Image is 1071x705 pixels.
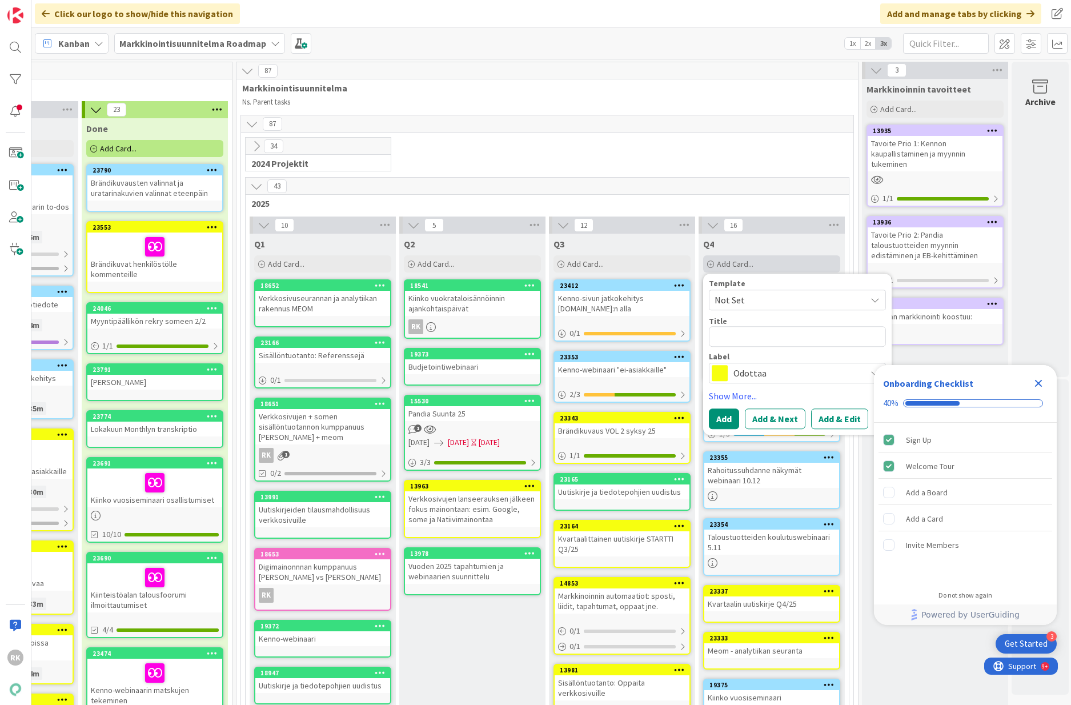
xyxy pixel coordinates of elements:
span: 1 / 1 [102,340,113,352]
input: Quick Filter... [903,33,989,54]
div: RK [255,448,390,463]
div: Taloustuotteiden koulutuswebinaari 5.11 [704,530,839,555]
div: 23790Brändikuvausten valinnat ja uratarinakuvien valinnat eteenpäin [87,165,222,201]
div: 23691Kiinko vuosiseminaari osallistumiset [87,458,222,507]
div: 23337 [709,587,839,595]
span: 1 / 1 [883,193,893,205]
div: 18947 [255,668,390,678]
span: Q3 [553,238,564,250]
div: Verkkosivujen + somen sisällöntuotannon kumppanuus [PERSON_NAME] + meom [255,409,390,444]
div: Rahoitussuhdanne näkymät webinaari 10.12 [704,463,839,488]
div: 18541 [410,282,540,290]
span: 23 [107,103,126,117]
label: Title [709,317,727,327]
div: 9+ [58,5,63,14]
div: Checklist items [874,423,1057,583]
div: Kenno-webinaari "ei-asiakkaille" [555,362,689,377]
div: Brändikuvausten valinnat ja uratarinakuvien valinnat eteenpäin [87,175,222,201]
span: Add Card... [100,143,137,154]
span: Kanban [58,37,90,50]
div: Add a Board [906,486,948,499]
span: Powered by UserGuiding [921,608,1020,622]
p: Ns. Parent tasks [242,98,829,107]
div: 18947Uutiskirje ja tiedotepohjien uudistus [255,668,390,693]
div: 23354 [704,519,839,530]
div: 23166 [255,338,390,348]
span: Q2 [404,238,415,250]
span: 4/4 [102,624,113,636]
span: Add Card... [717,259,753,269]
div: 0/1 [555,624,689,638]
img: avatar [7,682,23,698]
div: 13963 [405,481,540,491]
div: RK [7,650,23,666]
span: 0 / 1 [569,327,580,339]
div: 18947 [260,669,390,677]
div: 23774 [93,412,222,420]
div: [DATE] [479,436,500,448]
span: 1 / 1 [569,450,580,462]
div: 18651 [260,400,390,408]
div: 24046 [93,305,222,313]
div: 23791[PERSON_NAME] [87,364,222,390]
img: Visit kanbanzone.com [7,7,23,23]
div: Welcome Tour [906,459,954,473]
div: 13935 [868,126,1002,136]
div: 18541Kiinko vuokrataloisännöinnin ajankohtaispäivät [405,281,540,316]
div: Kiinko vuokrataloisännöinnin ajankohtaispäivät [405,291,540,316]
span: Q4 [703,238,714,250]
div: Uutiskirje ja tiedotepohjien uudistus [555,484,689,499]
div: 23355 [704,452,839,463]
div: Pandia Suunta 25 [405,406,540,421]
div: Uutiskirjeiden tilausmahdollisuus verkkosivuille [255,502,390,527]
div: Pandian markkinointi koostuu: [868,309,1002,324]
span: 1x [845,38,860,49]
span: Odottaa [733,366,860,382]
div: Tavoite Prio 2: Pandia taloustuotteiden myynnin edistäminen ja EB-kehittäminen [868,227,1002,263]
div: 1/1 [868,191,1002,206]
div: 23165 [560,475,689,483]
div: 15530 [405,396,540,406]
div: Myyntipäällikön rekry someen 2/2 [87,314,222,329]
div: 1/1 [555,448,689,463]
span: 3 / 3 [420,456,431,468]
div: 13963Verkkosivujen lanseerauksen jälkeen fokus mainontaan: esim. Google, some ja Natiivimainontaa [405,481,540,527]
div: 23791 [87,364,222,375]
div: Sisällöntuotanto: Referenssejä [255,348,390,363]
div: 18651Verkkosivujen + somen sisällöntuotannon kumppanuus [PERSON_NAME] + meom [255,399,390,444]
div: 19375Kiinko vuosiseminaari [704,680,839,705]
div: 23337Kvartaalin uutiskirje Q4/25 [704,586,839,611]
div: 23333 [704,633,839,643]
div: 23333Meom - analytiikan seuranta [704,633,839,658]
button: Add & Next [745,409,805,430]
div: 23333 [709,634,839,642]
div: 23790 [87,165,222,175]
div: Uutiskirje ja tiedotepohjien uudistus [255,678,390,693]
div: 14004 [873,300,1002,308]
div: Open Get Started checklist, remaining modules: 3 [996,634,1057,654]
div: 13978 [405,548,540,559]
div: 19372 [255,621,390,631]
span: Support [24,2,52,15]
div: 13978Vuoden 2025 tapahtumien ja webinaarien suunnittelu [405,548,540,584]
div: 18653Digimainonnnan kumppanuus [PERSON_NAME] vs [PERSON_NAME] [255,549,390,584]
span: 0/2 [270,467,281,479]
div: Brändikuvaus VOL 2 syksy 25 [555,423,689,438]
div: 23337 [704,586,839,596]
div: Add a Board is incomplete. [879,480,1052,505]
div: 23690Kiinteistöalan talousfoorumi ilmoittautumiset [87,553,222,612]
div: 23165 [555,474,689,484]
div: Digimainonnnan kumppanuus [PERSON_NAME] vs [PERSON_NAME] [255,559,390,584]
div: Markkinoinnin automaatiot: sposti, liidit, tapahtumat, oppaat jne. [555,588,689,614]
div: 18652Verkkosivuseurannan ja analytiikan rakennus MEOM [255,281,390,316]
span: Done [86,123,108,134]
div: 18651 [255,399,390,409]
div: 13981 [555,665,689,675]
div: 23412Kenno-sivun jatkokehitys [DOMAIN_NAME]:n alla [555,281,689,316]
div: Do not show again [938,591,992,600]
div: 19372 [260,622,390,630]
span: Add Card... [418,259,454,269]
div: RK [255,588,390,603]
div: 1/3 [704,427,839,441]
div: 14853Markkinoinnin automaatiot: sposti, liidit, tapahtumat, oppaat jne. [555,578,689,614]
